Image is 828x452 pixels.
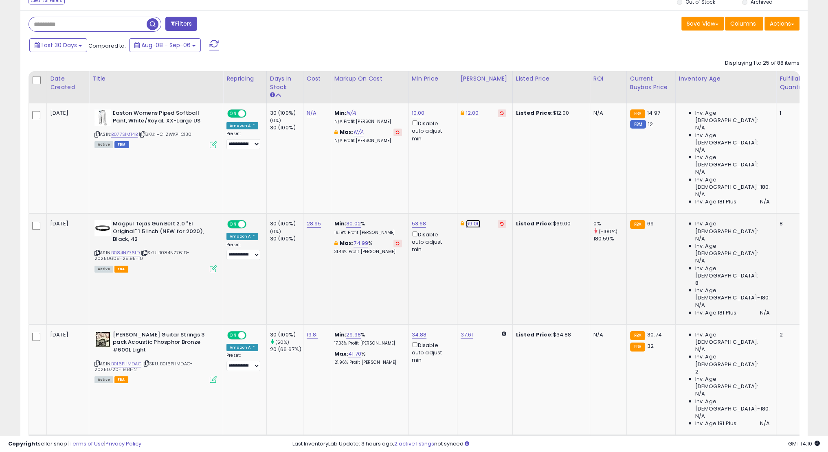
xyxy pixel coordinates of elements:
div: Fulfillable Quantity [780,74,808,92]
span: N/A [760,420,770,427]
small: FBA [630,220,645,229]
a: B077S1MT4B [111,131,138,138]
span: All listings currently available for purchase on Amazon [94,266,113,273]
span: OFF [245,221,258,228]
span: N/A [695,390,705,397]
a: 37.61 [461,331,473,339]
span: Inv. Age 181 Plus: [695,309,738,317]
span: N/A [695,124,705,131]
a: N/A [354,128,363,136]
button: Filters [165,17,197,31]
span: 2025-10-7 14:10 GMT [788,440,820,448]
div: Amazon AI * [226,344,258,351]
span: Inv. Age [DEMOGRAPHIC_DATA]: [695,220,770,235]
div: Preset: [226,242,260,260]
div: 0% [593,220,626,227]
a: 74.99 [354,239,368,247]
button: Actions [764,17,799,31]
p: N/A Profit [PERSON_NAME] [334,119,402,124]
div: % [334,331,402,346]
th: The percentage added to the cost of goods (COGS) that forms the calculator for Min & Max prices. [331,71,408,103]
p: 31.46% Profit [PERSON_NAME] [334,249,402,255]
b: Min: [334,331,347,338]
div: $12.00 [516,109,584,117]
div: % [334,350,402,365]
span: Last 30 Days [42,41,77,49]
div: N/A [593,331,620,338]
span: ON [228,332,238,338]
img: 5171W0KBt0L._SL40_.jpg [94,331,111,347]
div: 30 (100%) [270,109,303,117]
a: B084NZ761D [111,249,140,256]
a: 30.02 [346,220,361,228]
span: Aug-08 - Sep-06 [141,41,191,49]
a: Terms of Use [70,440,104,448]
div: Title [92,74,220,83]
b: Min: [334,220,347,227]
div: Markup on Cost [334,74,405,83]
b: Magpul Tejas Gun Belt 2.0 "El Original" 1.5 Inch (NEW for 2020), Black, 42 [113,220,212,245]
small: FBA [630,109,645,118]
b: Easton Womens Piped Softball Pant, White/Royal, XX-Large US [113,109,212,127]
span: N/A [760,309,770,317]
a: 41.70 [348,350,361,358]
b: [PERSON_NAME] Guitar Strings 3 pack Acoustic Phosphor Bronze #600L Light [113,331,212,356]
a: 53.68 [412,220,426,228]
span: Inv. Age [DEMOGRAPHIC_DATA]: [695,154,770,168]
span: Inv. Age [DEMOGRAPHIC_DATA]-180: [695,176,770,191]
div: % [334,240,402,255]
button: Aug-08 - Sep-06 [129,38,201,52]
b: Max: [340,128,354,136]
small: (-100%) [599,228,617,235]
div: 2 [780,331,805,338]
b: Listed Price: [516,109,553,117]
div: 30 (100%) [270,331,303,338]
div: ASIN: [94,220,217,271]
div: 30 (100%) [270,124,303,131]
span: Inv. Age [DEMOGRAPHIC_DATA]: [695,376,770,390]
div: $69.00 [516,220,584,227]
span: All listings currently available for purchase on Amazon [94,141,113,148]
div: Inventory Age [679,74,773,83]
span: N/A [695,346,705,353]
div: seller snap | | [8,440,141,448]
div: N/A [593,109,620,117]
span: N/A [760,198,770,205]
a: 10.00 [412,109,425,117]
div: [DATE] [50,109,83,117]
strong: Copyright [8,440,38,448]
span: Inv. Age [DEMOGRAPHIC_DATA]: [695,132,770,146]
a: B016PHMDAG [111,360,141,367]
small: FBM [630,120,646,129]
span: 8 [695,279,698,287]
span: Inv. Age 181 Plus: [695,420,738,427]
small: (0%) [270,117,281,124]
span: Inv. Age 181 Plus: [695,198,738,205]
div: ASIN: [94,331,217,382]
b: Min: [334,109,347,117]
a: 19.81 [307,331,318,339]
a: 69.00 [466,220,481,228]
span: Columns [730,20,756,28]
div: % [334,220,402,235]
span: Inv. Age [DEMOGRAPHIC_DATA]: [695,265,770,279]
div: Current Buybox Price [630,74,672,92]
span: 14.97 [647,109,660,117]
img: 31t2vz-AY0L._SL40_.jpg [94,220,111,236]
span: Inv. Age [DEMOGRAPHIC_DATA]: [695,109,770,124]
span: N/A [695,146,705,154]
a: N/A [346,109,356,117]
small: FBA [630,331,645,340]
span: | SKU: B016PHMDAG-20250720-19.81-2 [94,360,193,373]
span: 30.74 [647,331,662,338]
div: ROI [593,74,623,83]
span: FBA [114,376,128,383]
small: (0%) [270,228,281,235]
div: Amazon AI * [226,233,258,240]
span: N/A [695,257,705,264]
span: 2 [695,368,698,376]
div: 30 (100%) [270,235,303,242]
p: 17.03% Profit [PERSON_NAME] [334,341,402,346]
span: N/A [695,413,705,420]
div: 30 (100%) [270,220,303,227]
